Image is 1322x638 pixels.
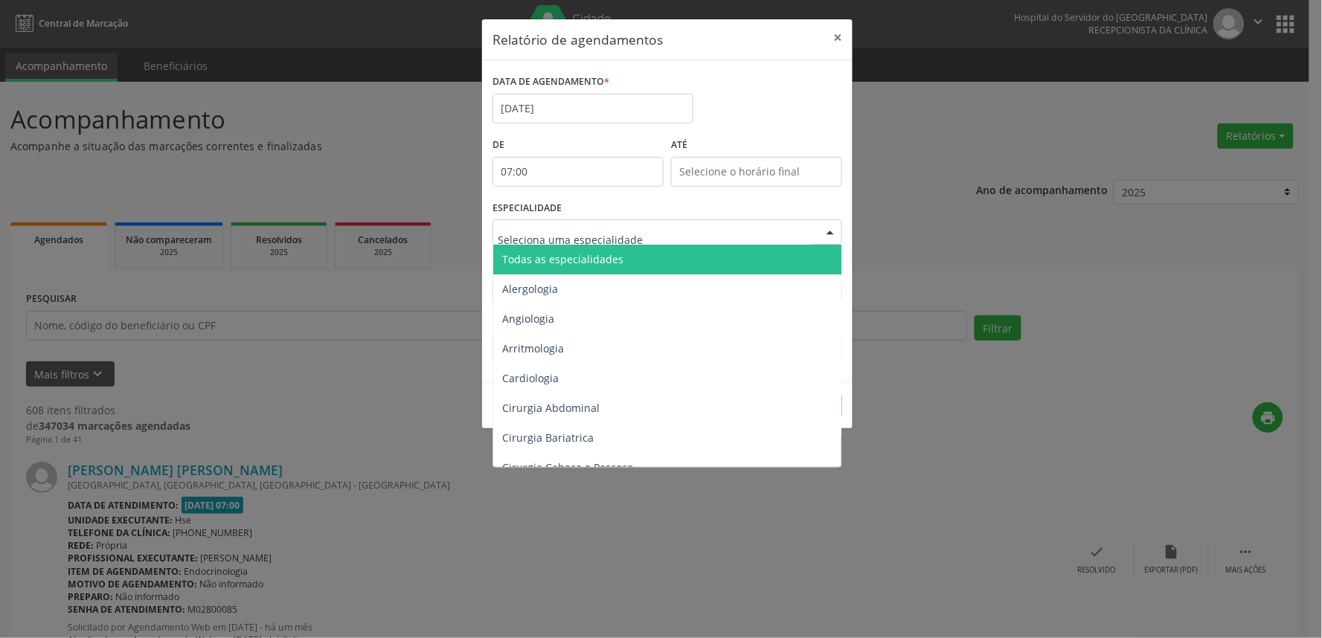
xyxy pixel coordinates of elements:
[502,431,594,445] span: Cirurgia Bariatrica
[502,252,623,266] span: Todas as especialidades
[502,371,559,385] span: Cardiologia
[498,225,812,254] input: Seleciona uma especialidade
[492,134,664,157] label: De
[492,71,609,94] label: DATA DE AGENDAMENTO
[502,460,633,474] span: Cirurgia Cabeça e Pescoço
[502,401,600,415] span: Cirurgia Abdominal
[492,94,693,123] input: Selecione uma data ou intervalo
[492,30,663,49] h5: Relatório de agendamentos
[502,312,554,326] span: Angiologia
[492,157,664,187] input: Selecione o horário inicial
[502,341,564,355] span: Arritmologia
[492,197,562,220] label: ESPECIALIDADE
[502,282,558,296] span: Alergologia
[671,134,842,157] label: ATÉ
[823,19,853,56] button: Close
[671,157,842,187] input: Selecione o horário final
